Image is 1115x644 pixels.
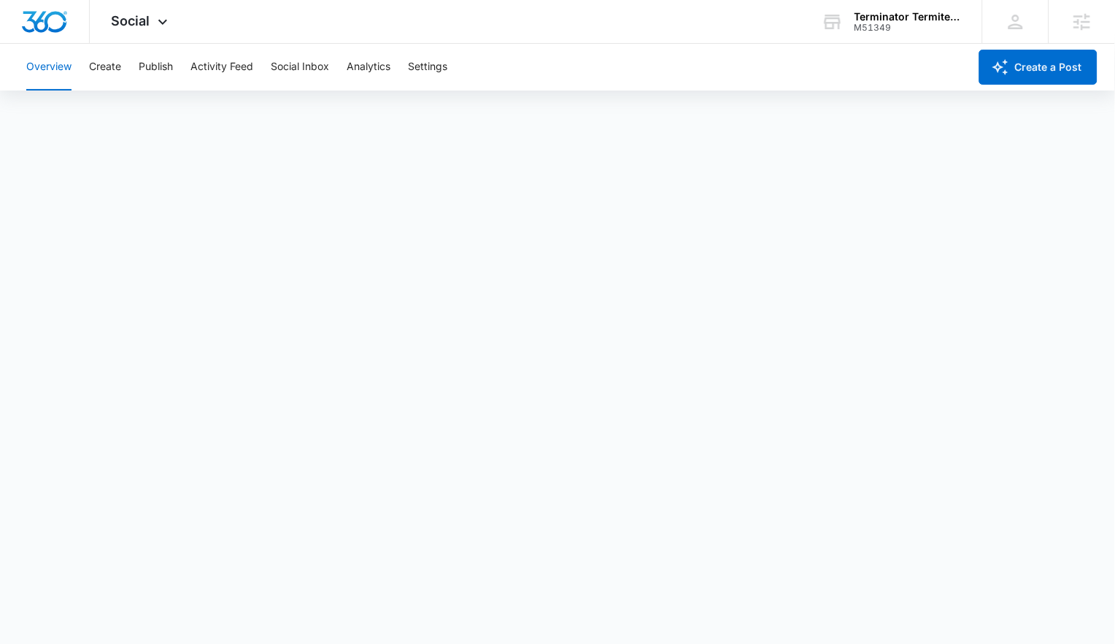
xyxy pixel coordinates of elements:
button: Social Inbox [271,44,329,91]
button: Create [89,44,121,91]
div: account id [854,23,961,33]
button: Create a Post [979,50,1097,85]
button: Publish [139,44,173,91]
div: account name [854,11,961,23]
button: Overview [26,44,72,91]
button: Settings [408,44,447,91]
button: Activity Feed [190,44,253,91]
span: Social [112,13,150,28]
button: Analytics [347,44,390,91]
